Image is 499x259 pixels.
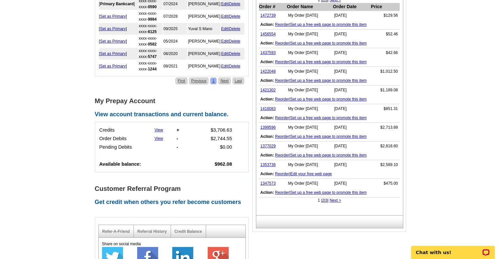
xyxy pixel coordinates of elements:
[163,35,187,47] td: 05/2024
[210,143,232,151] td: $0.00
[286,48,333,58] td: My Order [DATE]
[275,190,289,195] a: Reorder
[260,190,274,195] b: Action:
[163,48,187,60] td: 08/2020
[229,64,240,68] a: Delete
[286,123,333,132] td: My Order [DATE]
[290,116,367,120] a: Set up a free web page to promote this item
[333,179,371,188] td: [DATE]
[290,153,367,157] a: Set up a free web page to promote this item
[148,17,157,22] strong: 9984
[177,144,178,150] b: -
[139,48,163,60] td: xxxx-xxxx-xxxx-
[333,67,371,76] td: [DATE]
[322,198,324,203] a: 2
[99,48,138,60] td: [ ]
[148,67,157,71] strong: 1244
[163,60,187,72] td: 08/2021
[407,238,499,259] iframe: LiveChat chat widget
[370,85,399,95] td: $1,189.08
[370,48,399,58] td: $42.66
[290,134,367,139] a: Set up a free web page to promote this item
[259,132,400,141] td: |
[290,41,367,46] a: Set up a free web page to promote this item
[333,11,371,20] td: [DATE]
[215,161,232,167] b: $962.08
[275,153,289,157] a: Reorder
[233,78,244,84] a: Last
[275,41,289,46] a: Reorder
[370,141,399,151] td: $2,818.60
[333,141,371,151] td: [DATE]
[229,39,240,44] a: Delete
[99,161,141,167] b: Available balance:
[370,179,399,188] td: $475.00
[260,41,274,46] b: Action:
[148,29,157,34] strong: 6125
[260,153,274,157] b: Action:
[286,3,333,11] th: Order Name
[210,135,232,142] td: $2,744.55
[260,32,276,36] a: 1456554
[260,106,276,111] a: 1416083
[290,22,367,27] a: Set up a free web page to promote this item
[95,98,252,104] h1: My Prepay Account
[188,35,220,47] td: [PERSON_NAME]
[210,126,232,134] td: $3,706.63
[290,190,367,195] a: Set up a free web page to promote this item
[221,35,244,47] td: |
[333,104,371,114] td: [DATE]
[259,76,400,85] td: |
[333,48,371,58] td: [DATE]
[95,111,252,118] h2: View account transactions and current balance.
[260,172,274,176] b: Action:
[260,50,276,55] a: 1437593
[148,42,157,46] strong: 0582
[99,23,138,35] td: [ ]
[275,97,289,102] a: Reorder
[221,39,228,44] a: Edit
[99,10,138,22] td: [ ]
[260,88,276,92] a: 1421302
[286,85,333,95] td: My Order [DATE]
[370,11,399,20] td: $129.56
[260,78,274,83] b: Action:
[163,23,187,35] td: 09/2025
[290,172,332,176] a: Edit your free web page
[95,199,252,206] h2: Get credit when others you refer become customers
[99,35,138,47] td: [ ]
[155,136,163,141] a: View
[260,116,274,120] b: Action:
[286,104,333,114] td: My Order [DATE]
[259,188,400,197] td: |
[100,39,126,44] a: Set as Primary
[260,162,276,167] a: 1353736
[260,60,274,64] b: Action:
[290,60,367,64] a: Set up a free web page to promote this item
[95,185,252,192] h1: Customer Referral Program
[139,60,163,72] td: xxxx-xxxx-xxxx-
[221,10,244,22] td: |
[221,51,228,56] a: Edit
[100,64,126,68] a: Set as Primary
[260,125,276,130] a: 1399596
[259,113,400,123] td: |
[333,160,371,170] td: [DATE]
[275,22,289,27] a: Reorder
[189,78,209,84] a: Previous
[260,69,276,74] a: 1422048
[148,54,157,59] strong: 5747
[99,60,138,72] td: [ ]
[100,27,126,31] a: Set as Primary
[188,10,220,22] td: [PERSON_NAME]
[370,160,399,170] td: $2,589.10
[370,104,399,114] td: $851.31
[139,23,163,35] td: xxxx-xxxx-xxxx-
[100,2,134,6] b: Primary Bankcard
[221,48,244,60] td: |
[333,29,371,39] td: [DATE]
[221,64,228,68] a: Edit
[221,23,244,35] td: |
